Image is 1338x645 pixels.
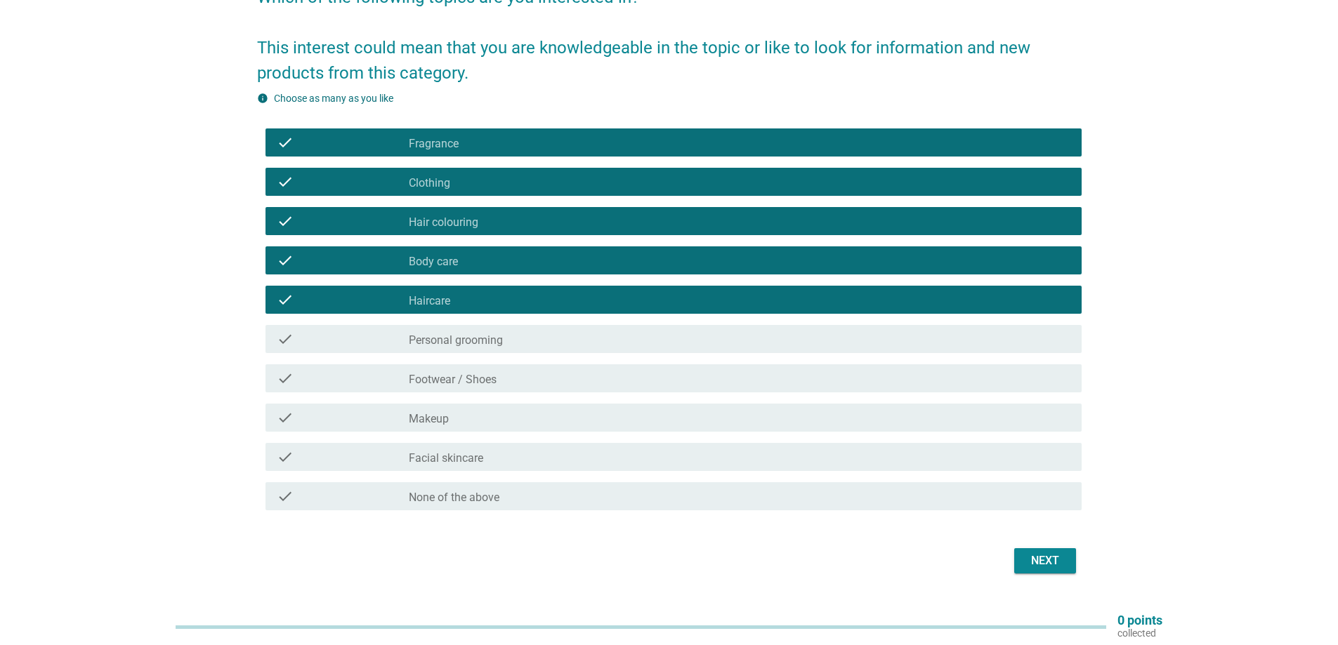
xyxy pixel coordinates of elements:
i: info [257,93,268,104]
i: check [277,331,294,347]
label: Footwear / Shoes [409,373,497,387]
i: check [277,213,294,230]
label: Personal grooming [409,333,503,347]
i: check [277,134,294,151]
label: Haircare [409,294,450,308]
label: Body care [409,255,458,269]
i: check [277,448,294,465]
div: Next [1025,552,1065,569]
i: check [277,370,294,387]
label: None of the above [409,491,499,505]
i: check [277,488,294,505]
label: Fragrance [409,137,459,151]
label: Facial skincare [409,451,483,465]
i: check [277,173,294,190]
p: 0 points [1117,614,1162,627]
label: Makeup [409,412,449,426]
button: Next [1014,548,1076,573]
i: check [277,252,294,269]
label: Choose as many as you like [274,93,393,104]
i: check [277,291,294,308]
p: collected [1117,627,1162,639]
i: check [277,409,294,426]
label: Hair colouring [409,215,478,230]
label: Clothing [409,176,450,190]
